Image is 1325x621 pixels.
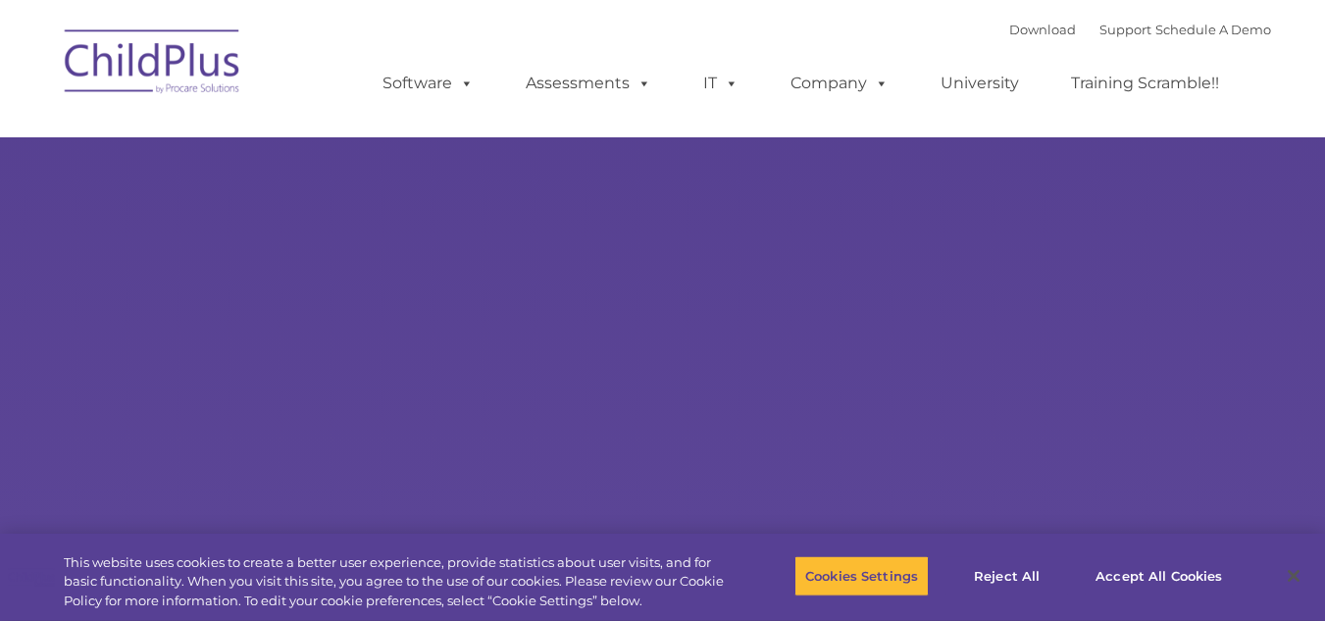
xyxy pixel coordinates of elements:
a: Assessments [506,64,671,103]
font: | [1009,22,1271,37]
a: Schedule A Demo [1155,22,1271,37]
a: Support [1099,22,1151,37]
button: Cookies Settings [794,555,929,596]
a: Company [771,64,908,103]
div: This website uses cookies to create a better user experience, provide statistics about user visit... [64,553,729,611]
button: Accept All Cookies [1085,555,1233,596]
button: Close [1272,554,1315,597]
a: University [921,64,1039,103]
a: Download [1009,22,1076,37]
a: Training Scramble!! [1051,64,1239,103]
button: Reject All [945,555,1068,596]
a: IT [684,64,758,103]
a: Software [363,64,493,103]
img: ChildPlus by Procare Solutions [55,16,251,114]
